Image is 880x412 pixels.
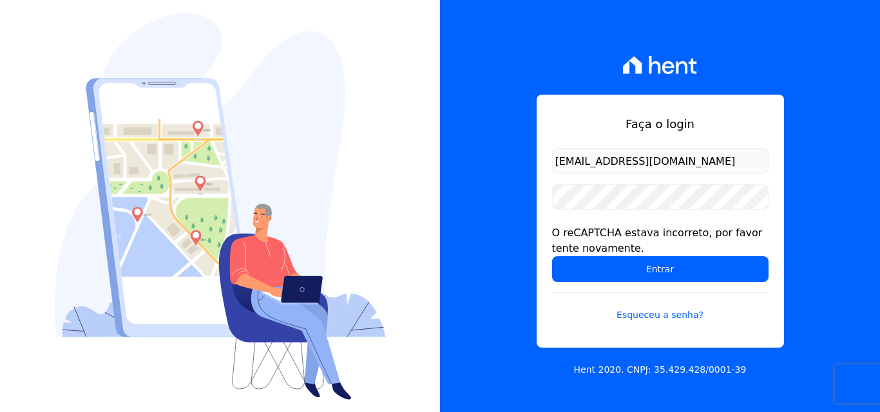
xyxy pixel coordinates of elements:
p: Hent 2020. CNPJ: 35.429.428/0001-39 [574,363,747,377]
div: O reCAPTCHA estava incorreto, por favor tente novamente. [552,225,769,256]
a: Esqueceu a senha? [552,292,769,322]
h1: Faça o login [552,115,769,133]
input: Email [552,148,769,174]
input: Entrar [552,256,769,282]
img: Login [55,13,386,400]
